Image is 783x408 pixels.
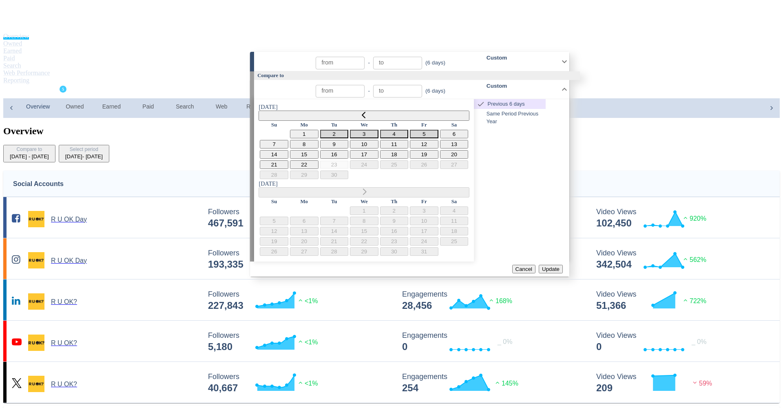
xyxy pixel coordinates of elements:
span: 168% [487,297,512,304]
button: Compare to[DATE] - [DATE] [3,145,55,162]
img: positive-performance.svg [487,297,495,303]
button: 10 [410,217,438,225]
button: 13 [440,140,469,149]
button: 12 [410,140,438,149]
img: R U OK? undefined [28,293,44,310]
button: 11 [440,217,469,225]
button: 17 [410,227,438,235]
button: 19 [410,150,438,159]
th: Wednesday [349,198,379,205]
a: Search [3,62,21,69]
button: 20 [290,237,319,246]
span: _ 0% [498,338,512,345]
button: 28 [260,171,288,179]
a: R U OK Day undefinedR U OK Day Followers --- Followers 193,335 2% Engagements 48,137 Engagements ... [3,238,780,279]
a: Owned [3,40,22,47]
button: 14 [320,227,349,235]
button: 8 [290,140,319,149]
button: 20 [440,150,469,159]
span: _ 0% [692,338,706,345]
button: R U OK? [9,85,55,98]
h6: Custom [487,53,558,62]
th: Monday [290,122,319,129]
a: Earned [3,47,22,54]
button: 24 [350,160,378,169]
svg: Video Views 342,504 [592,250,714,271]
button: 26 [410,160,438,169]
a: Reporting [3,77,29,84]
button: 26 [260,247,288,256]
div: [DATE] - [DATE] [65,153,103,160]
h5: R U OK Day [51,215,87,224]
button: 6 [440,130,469,138]
svg: Video Views 209 [592,373,714,395]
button: 18 [380,150,409,159]
th: Saturday [440,122,469,129]
button: 28 [320,247,349,256]
button: 25 [380,160,409,169]
div: ( 6 days ) [422,87,445,95]
button: 27 [290,247,319,256]
span: 920% [681,215,706,222]
img: positive-performance.svg [681,297,690,303]
a: Web [203,98,240,118]
svg: Video Views 102,450 [592,208,714,230]
a: Reporting [240,98,278,118]
img: R U OK? undefined [28,335,44,351]
th: Tuesday [320,122,349,129]
a: R U OK? undefinedR U OK? Followers --- Followers 227,843 <1% Engagements 28,456 Engagements 28,45... [3,279,780,320]
span: <1% [296,380,318,387]
a: Paid [130,98,166,118]
button: 29 [290,171,319,179]
button: 4 [380,130,409,138]
button: 4 [440,206,469,215]
svg: Followers --- [204,208,326,230]
th: Monday [290,198,319,205]
button: 3 [410,206,438,215]
div: Same Period Previous Year [474,109,546,126]
button: 7 [320,217,349,225]
span: Same Period Previous Year [474,110,546,125]
button: 25 [440,237,469,246]
span: 145% [493,380,518,387]
a: 5 [60,86,66,93]
h1: Overview [3,126,780,137]
button: 5 [260,217,288,225]
button: 7 [260,140,288,149]
button: Cancel [512,265,536,273]
svg: Engagements 28,456 [398,291,520,313]
button: 31 [410,247,438,256]
th: Wednesday [349,122,379,129]
button: 9 [380,217,409,225]
div: Compare to [10,146,49,153]
div: Social Accounts [13,179,64,189]
button: 22 [290,160,319,169]
th: Sunday [259,122,289,129]
div: [DATE] [259,104,469,111]
a: R U OK Day undefinedR U OK Day Followers --- Followers 467,591 <1% Engagements 33,013 Engagements... [3,197,780,238]
button: Update [539,265,563,273]
nav: presets [474,99,546,126]
a: R U OK? undefinedR U OK? Followers --- Followers 5,180 <1% Engagements 0 Engagements 0 _ 0% Video... [3,321,780,361]
img: negative-performance.svg [691,379,699,386]
img: R U OK? undefined [28,376,44,392]
button: 22 [350,237,378,246]
button: 30 [380,247,409,256]
a: Owned [56,98,93,118]
svg: Engagements 0 [398,332,520,354]
span: <1% [296,339,318,346]
h5: R U OK? [51,380,77,388]
img: R U OK Day undefined [28,252,44,268]
span: R U OK? [12,85,42,98]
button: 27 [440,160,469,169]
svg: Followers --- [204,291,326,313]
span: Update [542,266,560,272]
a: Web Performance [3,69,50,76]
button: 18 [440,227,469,235]
div: from-to(6 days)Custom [254,80,569,99]
svg: Followers --- [204,250,326,271]
button: 11 [380,140,409,149]
h6: Custom [487,82,558,91]
button: 21 [260,160,288,169]
img: positive-performance.svg [296,297,305,303]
